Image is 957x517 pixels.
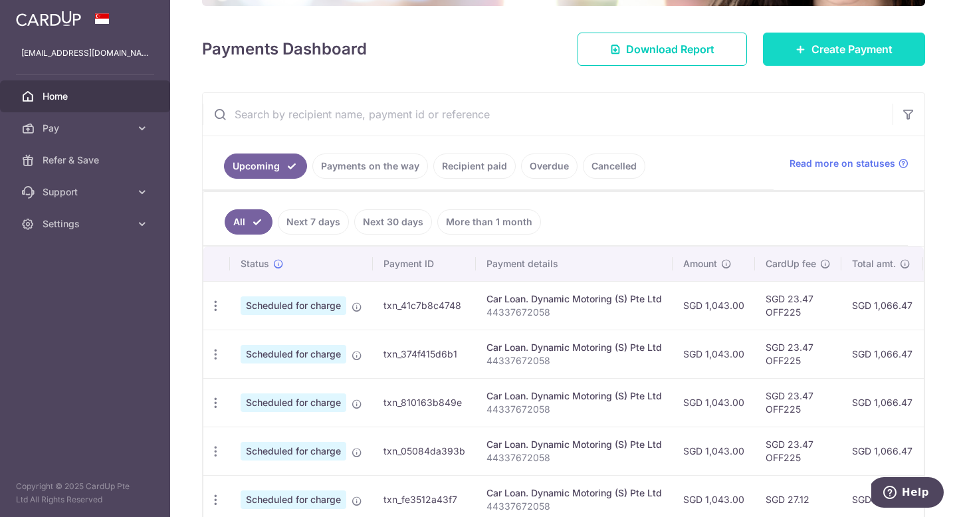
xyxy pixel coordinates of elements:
[437,209,541,235] a: More than 1 month
[486,292,662,306] div: Car Loan. Dynamic Motoring (S) Pte Ltd
[43,185,130,199] span: Support
[16,11,81,27] img: CardUp
[790,157,908,170] a: Read more on statuses
[755,330,841,378] td: SGD 23.47 OFF225
[224,154,307,179] a: Upcoming
[203,93,893,136] input: Search by recipient name, payment id or reference
[673,427,755,475] td: SGD 1,043.00
[673,281,755,330] td: SGD 1,043.00
[21,47,149,60] p: [EMAIL_ADDRESS][DOMAIN_NAME]
[43,90,130,103] span: Home
[841,281,923,330] td: SGD 1,066.47
[241,393,346,412] span: Scheduled for charge
[241,490,346,509] span: Scheduled for charge
[673,330,755,378] td: SGD 1,043.00
[312,154,428,179] a: Payments on the way
[486,354,662,367] p: 44337672058
[354,209,432,235] a: Next 30 days
[626,41,714,57] span: Download Report
[43,122,130,135] span: Pay
[755,378,841,427] td: SGD 23.47 OFF225
[202,37,367,61] h4: Payments Dashboard
[486,389,662,403] div: Car Loan. Dynamic Motoring (S) Pte Ltd
[476,247,673,281] th: Payment details
[433,154,516,179] a: Recipient paid
[241,442,346,461] span: Scheduled for charge
[373,281,476,330] td: txn_41c7b8c4748
[486,486,662,500] div: Car Loan. Dynamic Motoring (S) Pte Ltd
[811,41,893,57] span: Create Payment
[373,330,476,378] td: txn_374f415d6b1
[241,345,346,363] span: Scheduled for charge
[43,217,130,231] span: Settings
[241,257,269,270] span: Status
[521,154,578,179] a: Overdue
[790,157,895,170] span: Read more on statuses
[578,33,747,66] a: Download Report
[43,154,130,167] span: Refer & Save
[486,403,662,416] p: 44337672058
[486,451,662,465] p: 44337672058
[486,438,662,451] div: Car Loan. Dynamic Motoring (S) Pte Ltd
[373,378,476,427] td: txn_810163b849e
[673,378,755,427] td: SGD 1,043.00
[583,154,645,179] a: Cancelled
[486,500,662,513] p: 44337672058
[486,341,662,354] div: Car Loan. Dynamic Motoring (S) Pte Ltd
[841,330,923,378] td: SGD 1,066.47
[852,257,896,270] span: Total amt.
[841,378,923,427] td: SGD 1,066.47
[373,427,476,475] td: txn_05084da393b
[755,427,841,475] td: SGD 23.47 OFF225
[278,209,349,235] a: Next 7 days
[763,33,925,66] a: Create Payment
[373,247,476,281] th: Payment ID
[486,306,662,319] p: 44337672058
[766,257,816,270] span: CardUp fee
[755,281,841,330] td: SGD 23.47 OFF225
[871,477,944,510] iframe: Opens a widget where you can find more information
[683,257,717,270] span: Amount
[241,296,346,315] span: Scheduled for charge
[841,427,923,475] td: SGD 1,066.47
[225,209,272,235] a: All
